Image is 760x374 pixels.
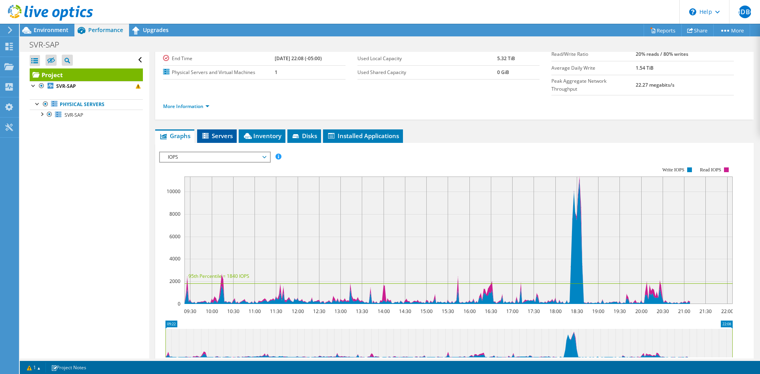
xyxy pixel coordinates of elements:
b: [DATE] 22:08 (-05:00) [275,55,322,62]
b: SVR-SAP [56,83,76,89]
a: Project Notes [46,363,92,372]
text: 12:30 [313,308,325,315]
a: 1 [21,363,46,372]
text: Read IOPS [700,167,722,173]
a: More [713,24,750,36]
span: Environment [34,26,68,34]
text: 14:30 [399,308,411,315]
text: 6000 [169,233,180,240]
label: Used Local Capacity [357,55,497,63]
label: Physical Servers and Virtual Machines [163,68,275,76]
text: 14:00 [378,308,390,315]
text: 18:00 [549,308,562,315]
b: 22.27 megabits/s [636,82,674,88]
a: SVR-SAP [30,110,143,120]
b: 5.32 TiB [497,55,515,62]
text: 09:30 [184,308,196,315]
text: 2000 [169,278,180,285]
b: 20% reads / 80% writes [636,51,688,57]
a: SVR-SAP [30,81,143,91]
text: 11:30 [270,308,282,315]
text: 16:30 [485,308,497,315]
text: 22:00 [721,308,733,315]
text: 8000 [169,211,180,217]
span: Inventory [243,132,281,140]
span: Installed Applications [327,132,399,140]
span: MDBG [739,6,751,18]
text: 21:00 [678,308,690,315]
label: Average Daily Write [551,64,636,72]
span: IOPS [164,152,266,162]
text: 4000 [169,255,180,262]
text: 20:00 [635,308,648,315]
text: 21:30 [699,308,712,315]
text: 13:30 [356,308,368,315]
label: Peak Aggregate Network Throughput [551,77,636,93]
a: Project [30,68,143,81]
b: 1 [275,69,277,76]
text: 11:00 [249,308,261,315]
a: Physical Servers [30,99,143,110]
span: Disks [291,132,317,140]
span: Upgrades [143,26,169,34]
text: 16:00 [464,308,476,315]
text: 17:30 [528,308,540,315]
text: 15:30 [442,308,454,315]
text: 13:00 [334,308,347,315]
label: End Time [163,55,275,63]
b: 1.54 TiB [636,65,654,71]
text: 17:00 [506,308,519,315]
text: Write IOPS [662,167,684,173]
a: Reports [644,24,682,36]
text: 0 [178,300,180,307]
label: Used Shared Capacity [357,68,497,76]
h1: SVR-SAP [26,40,72,49]
span: SVR-SAP [65,112,83,118]
text: 10:00 [206,308,218,315]
text: 19:00 [592,308,604,315]
text: 15:00 [420,308,433,315]
svg: \n [689,8,696,15]
span: Servers [201,132,233,140]
text: 18:30 [571,308,583,315]
a: More Information [163,103,209,110]
text: 10:30 [227,308,239,315]
text: 10000 [167,188,180,195]
text: 20:30 [657,308,669,315]
b: 0 GiB [497,69,509,76]
text: 12:00 [292,308,304,315]
span: Performance [88,26,123,34]
text: 95th Percentile = 1840 IOPS [188,273,249,279]
span: Graphs [159,132,190,140]
a: Share [681,24,714,36]
text: 19:30 [614,308,626,315]
label: Read/Write Ratio [551,50,636,58]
